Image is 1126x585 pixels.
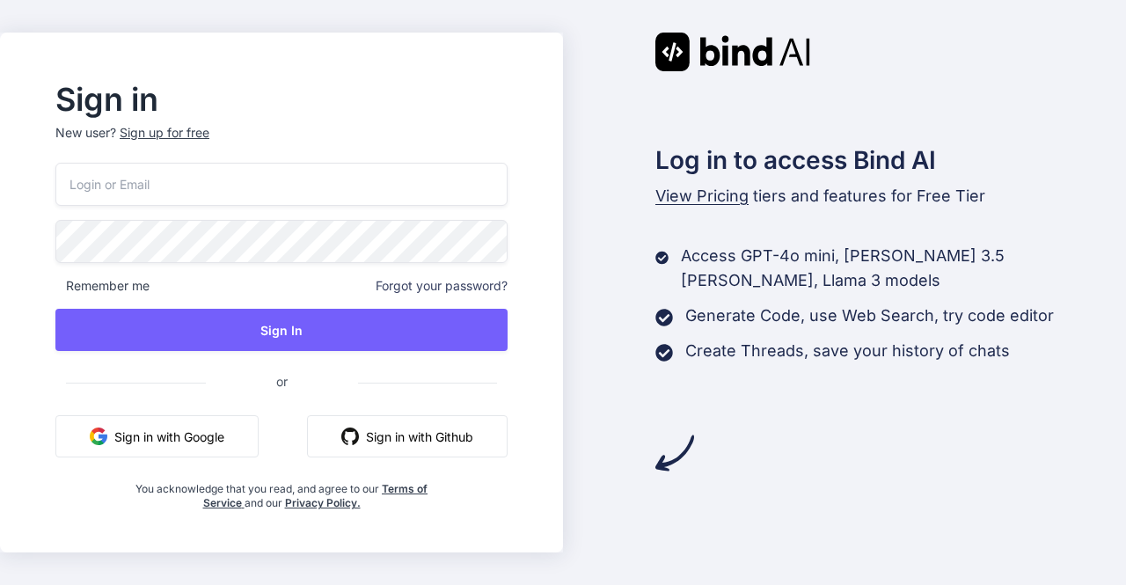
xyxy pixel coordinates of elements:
[655,186,749,205] span: View Pricing
[376,277,508,295] span: Forgot your password?
[655,33,810,71] img: Bind AI logo
[655,142,1126,179] h2: Log in to access Bind AI
[131,472,433,510] div: You acknowledge that you read, and agree to our and our
[341,428,359,445] img: github
[307,415,508,457] button: Sign in with Github
[685,303,1054,328] p: Generate Code, use Web Search, try code editor
[206,360,358,403] span: or
[55,163,508,206] input: Login or Email
[681,244,1126,293] p: Access GPT-4o mini, [PERSON_NAME] 3.5 [PERSON_NAME], Llama 3 models
[285,496,361,509] a: Privacy Policy.
[55,124,508,163] p: New user?
[55,85,508,113] h2: Sign in
[55,309,508,351] button: Sign In
[120,124,209,142] div: Sign up for free
[90,428,107,445] img: google
[685,339,1010,363] p: Create Threads, save your history of chats
[55,277,150,295] span: Remember me
[203,482,428,509] a: Terms of Service
[55,415,259,457] button: Sign in with Google
[655,184,1126,208] p: tiers and features for Free Tier
[655,434,694,472] img: arrow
